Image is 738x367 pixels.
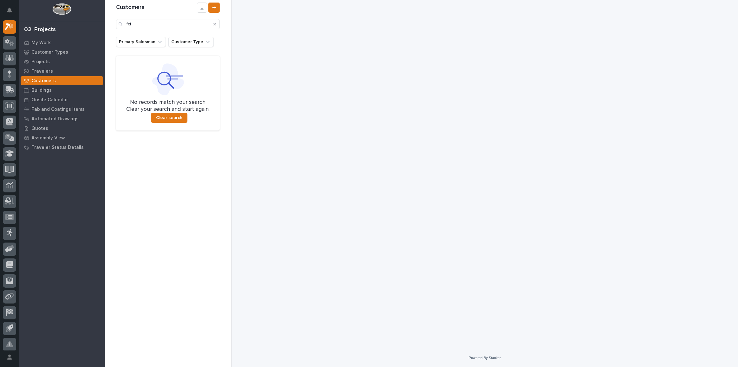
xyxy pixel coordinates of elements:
a: Automated Drawings [19,114,105,123]
p: Clear your search and start again. [126,106,210,113]
input: Search [116,19,220,29]
p: Fab and Coatings Items [31,107,85,112]
div: 02. Projects [24,26,56,33]
a: Quotes [19,123,105,133]
p: Customer Types [31,50,68,55]
a: My Work [19,38,105,47]
p: Customers [31,78,56,84]
a: Customers [19,76,105,85]
button: Notifications [3,4,16,17]
p: Projects [31,59,50,65]
a: Projects [19,57,105,66]
h1: Customers [116,4,197,11]
a: Fab and Coatings Items [19,104,105,114]
p: Travelers [31,69,53,74]
img: Workspace Logo [52,3,71,15]
button: Customer Type [168,37,214,47]
span: Clear search [156,115,182,121]
p: Buildings [31,88,52,93]
a: Buildings [19,85,105,95]
p: Traveler Status Details [31,145,84,150]
a: Traveler Status Details [19,143,105,152]
p: Quotes [31,126,48,131]
p: My Work [31,40,51,46]
a: Customer Types [19,47,105,57]
a: Powered By Stacker [469,356,501,360]
p: Assembly View [31,135,65,141]
div: Notifications [8,8,16,18]
p: No records match your search [124,99,212,106]
button: Primary Salesman [116,37,166,47]
a: Assembly View [19,133,105,143]
a: Onsite Calendar [19,95,105,104]
button: Clear search [151,113,187,123]
p: Onsite Calendar [31,97,68,103]
a: Travelers [19,66,105,76]
p: Automated Drawings [31,116,79,122]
